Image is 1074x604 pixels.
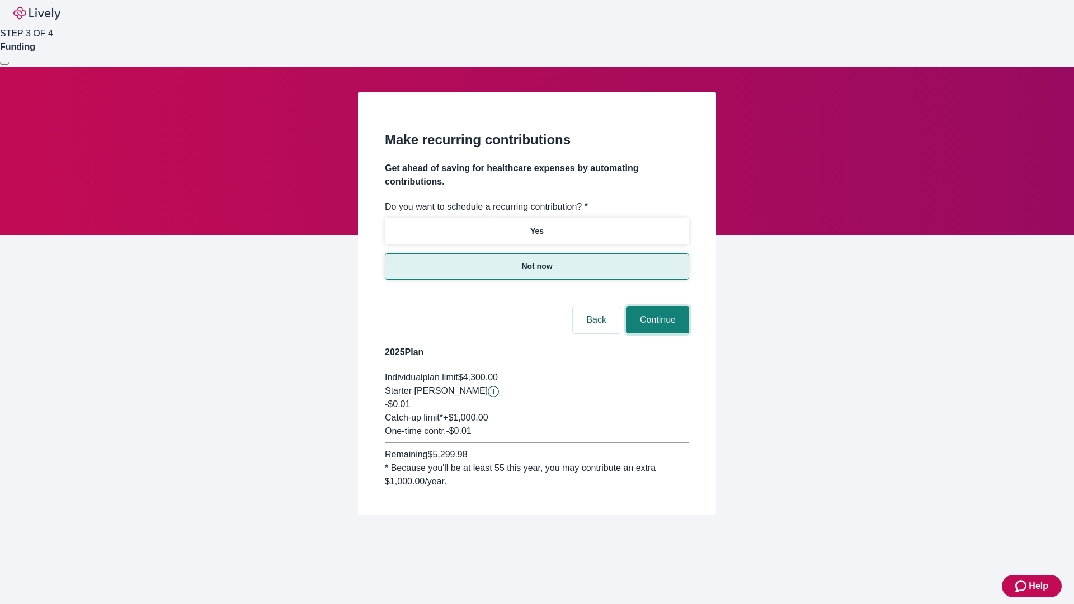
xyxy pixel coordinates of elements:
span: Starter [PERSON_NAME] [385,386,488,395]
span: Help [1029,579,1048,593]
svg: Starter penny details [488,386,499,397]
span: -$0.01 [385,399,410,409]
svg: Zendesk support icon [1015,579,1029,593]
span: Remaining [385,450,427,459]
span: - $0.01 [446,426,471,436]
span: Individual plan limit [385,372,458,382]
button: Continue [626,306,689,333]
span: One-time contr. [385,426,446,436]
div: * Because you'll be at least 55 this year, you may contribute an extra $1,000.00 /year. [385,461,689,488]
button: Zendesk support iconHelp [1002,575,1062,597]
button: Yes [385,218,689,244]
img: Lively [13,7,60,20]
p: Not now [521,261,552,272]
span: $4,300.00 [458,372,498,382]
h4: Get ahead of saving for healthcare expenses by automating contributions. [385,162,689,188]
span: + $1,000.00 [443,413,488,422]
button: Not now [385,253,689,280]
label: Do you want to schedule a recurring contribution? * [385,200,588,214]
h4: 2025 Plan [385,346,689,359]
h2: Make recurring contributions [385,130,689,150]
p: Yes [530,225,544,237]
span: Catch-up limit* [385,413,443,422]
button: Lively will contribute $0.01 to establish your account [488,386,499,397]
button: Back [573,306,620,333]
span: $5,299.98 [427,450,467,459]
